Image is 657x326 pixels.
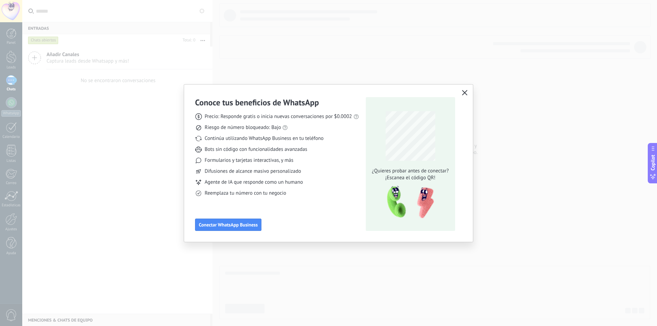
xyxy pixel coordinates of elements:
[205,124,281,131] span: Riesgo de número bloqueado: Bajo
[205,113,352,120] span: Precio: Responde gratis o inicia nuevas conversaciones por $0.0002
[205,135,323,142] span: Continúa utilizando WhatsApp Business en tu teléfono
[195,219,261,231] button: Conectar WhatsApp Business
[205,190,286,197] span: Reemplaza tu número con tu negocio
[649,155,656,170] span: Copilot
[370,174,451,181] span: ¡Escanea el código QR!
[205,179,303,186] span: Agente de IA que responde como un humano
[381,184,435,221] img: qr-pic-1x.png
[205,146,307,153] span: Bots sin código con funcionalidades avanzadas
[205,157,293,164] span: Formularios y tarjetas interactivas, y más
[205,168,301,175] span: Difusiones de alcance masivo personalizado
[195,97,319,108] h3: Conoce tus beneficios de WhatsApp
[199,222,258,227] span: Conectar WhatsApp Business
[370,168,451,174] span: ¿Quieres probar antes de conectar?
